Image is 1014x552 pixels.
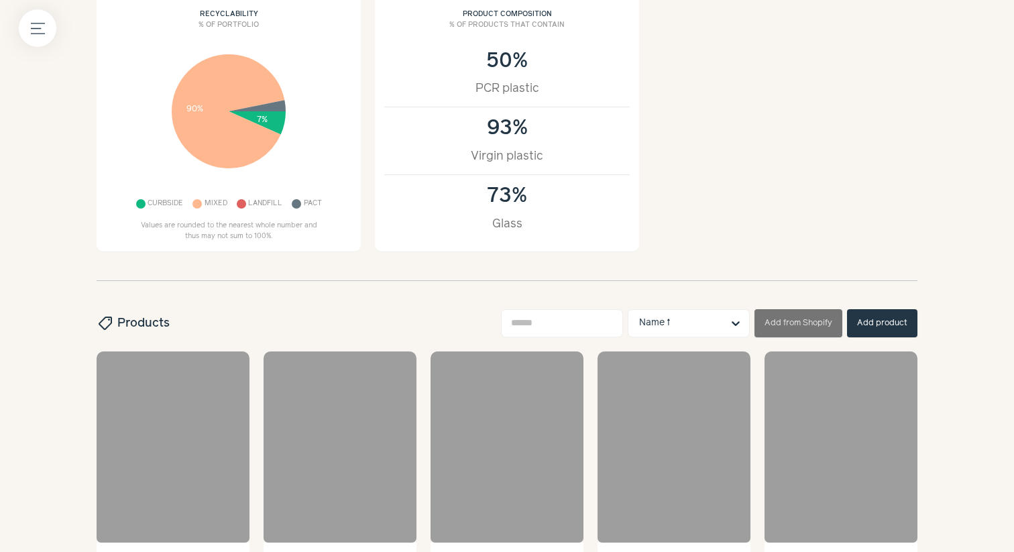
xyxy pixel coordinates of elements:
span: Pact [304,197,322,212]
span: Curbside [148,197,183,212]
a: Bright & Easy 3-minute Flash Mask [765,351,917,543]
div: Glass [398,215,616,233]
h3: % of products that contain [384,20,630,40]
div: 50% [398,50,616,73]
h3: % of portfolio [106,20,351,40]
div: Virgin plastic [398,148,616,165]
div: 73% [398,184,616,208]
span: Landfill [248,197,282,212]
a: Alpine Rich Cream [97,351,249,543]
h2: Products [97,315,170,332]
p: Values are rounded to the nearest whole number and thus may not sum to 100%. [135,221,323,242]
button: Add from Shopify [754,309,842,337]
div: 93% [398,117,616,140]
a: Botanic Buzz Hand Cream [431,351,583,543]
span: Mixed [205,197,227,212]
button: Add product [847,309,917,337]
a: Botanic Buzz Hand Wash [598,351,750,543]
span: sell [96,315,113,331]
div: PCR plastic [398,80,616,97]
a: Botanic Buzz Body Lotion [264,351,416,543]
